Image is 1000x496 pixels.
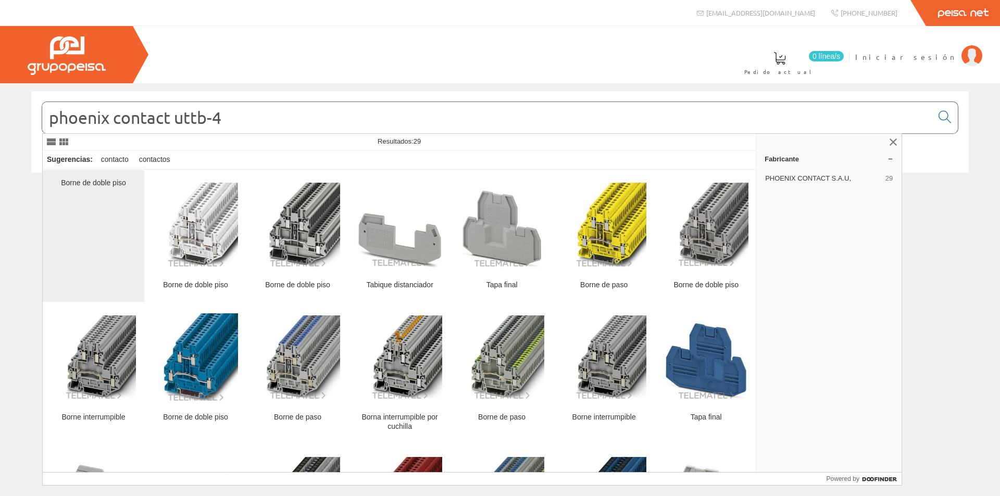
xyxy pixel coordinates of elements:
[664,413,748,422] div: Tapa final
[357,281,442,290] div: Tabique distanciador
[451,302,553,443] a: Borne de paso Borne de paso
[561,315,646,400] img: Borne interrumpible
[378,137,421,145] span: Resultados:
[153,183,238,268] img: Borne de doble piso
[28,36,106,75] img: Grupo Peisa
[744,67,815,77] span: Pedido actual
[153,313,238,402] img: Borne de doble piso
[43,170,144,302] a: Borne de doble piso
[42,102,932,133] input: Buscar...
[255,413,340,422] div: Borne de paso
[357,315,442,400] img: Borna interrumpible por cuchilla
[247,302,348,443] a: Borne de paso Borne de paso
[553,302,655,443] a: Borne interrumpible Borne interrumpible
[553,170,655,302] a: Borne de paso Borne de paso
[414,137,421,145] span: 29
[855,52,956,62] span: Iniciar sesión
[459,183,544,268] img: Tapa final
[135,150,174,169] div: contactos
[561,183,646,268] img: Borne de paso
[255,183,340,268] img: Borne de doble piso
[664,281,748,290] div: Borne de doble piso
[827,473,902,485] a: Powered by
[459,281,544,290] div: Tapa final
[855,43,982,53] a: Iniciar sesión
[827,474,859,484] span: Powered by
[145,170,246,302] a: Borne de doble piso Borne de doble piso
[664,315,748,400] img: Tapa final
[809,51,844,61] span: 0 línea/s
[841,8,897,17] span: [PHONE_NUMBER]
[459,315,544,400] img: Borne de paso
[31,186,969,195] div: © Grupo Peisa
[655,302,757,443] a: Tapa final Tapa final
[706,8,815,17] span: [EMAIL_ADDRESS][DOMAIN_NAME]
[349,302,451,443] a: Borna interrumpible por cuchilla Borna interrumpible por cuchilla
[561,413,646,422] div: Borne interrumpible
[51,179,136,188] div: Borne de doble piso
[51,413,136,422] div: Borne interrumpible
[97,150,133,169] div: contacto
[765,174,881,183] span: PHOENIX CONTACT S.A.U,
[561,281,646,290] div: Borne de paso
[664,183,748,268] img: Borne de doble piso
[153,281,238,290] div: Borne de doble piso
[655,170,757,302] a: Borne de doble piso Borne de doble piso
[357,183,442,268] img: Tabique distanciador
[43,152,95,167] div: Sugerencias:
[255,315,340,400] img: Borne de paso
[247,170,348,302] a: Borne de doble piso Borne de doble piso
[153,413,238,422] div: Borne de doble piso
[145,302,246,443] a: Borne de doble piso Borne de doble piso
[756,150,902,167] a: Fabricante
[357,413,442,431] div: Borna interrumpible por cuchilla
[349,170,451,302] a: Tabique distanciador Tabique distanciador
[255,281,340,290] div: Borne de doble piso
[451,170,553,302] a: Tapa final Tapa final
[43,302,144,443] a: Borne interrumpible Borne interrumpible
[459,413,544,422] div: Borne de paso
[51,315,136,400] img: Borne interrumpible
[885,174,893,183] span: 29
